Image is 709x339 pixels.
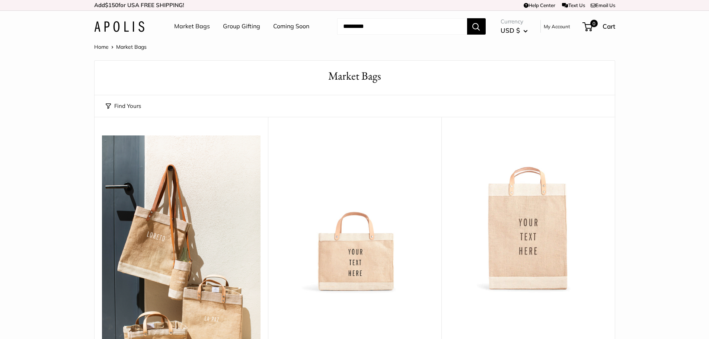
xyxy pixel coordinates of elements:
img: Petite Market Bag in Natural [275,135,434,294]
span: Market Bags [116,44,147,50]
img: Apolis [94,21,144,32]
span: USD $ [501,26,520,34]
img: Market Bag in Natural [449,135,607,294]
a: Coming Soon [273,21,309,32]
a: 0 Cart [583,20,615,32]
span: Cart [603,22,615,30]
a: Group Gifting [223,21,260,32]
nav: Breadcrumb [94,42,147,52]
a: My Account [544,22,570,31]
a: Market Bags [174,21,210,32]
input: Search... [337,18,467,35]
span: 0 [590,20,597,27]
a: Market Bag in NaturalMarket Bag in Natural [449,135,607,294]
a: Email Us [591,2,615,8]
button: Find Yours [106,101,141,111]
button: USD $ [501,25,528,36]
a: Help Center [524,2,555,8]
button: Search [467,18,486,35]
span: $150 [105,1,118,9]
a: Home [94,44,109,50]
h1: Market Bags [106,68,604,84]
a: Text Us [562,2,585,8]
span: Currency [501,16,528,27]
a: Petite Market Bag in Naturaldescription_Effortless style that elevates every moment [275,135,434,294]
